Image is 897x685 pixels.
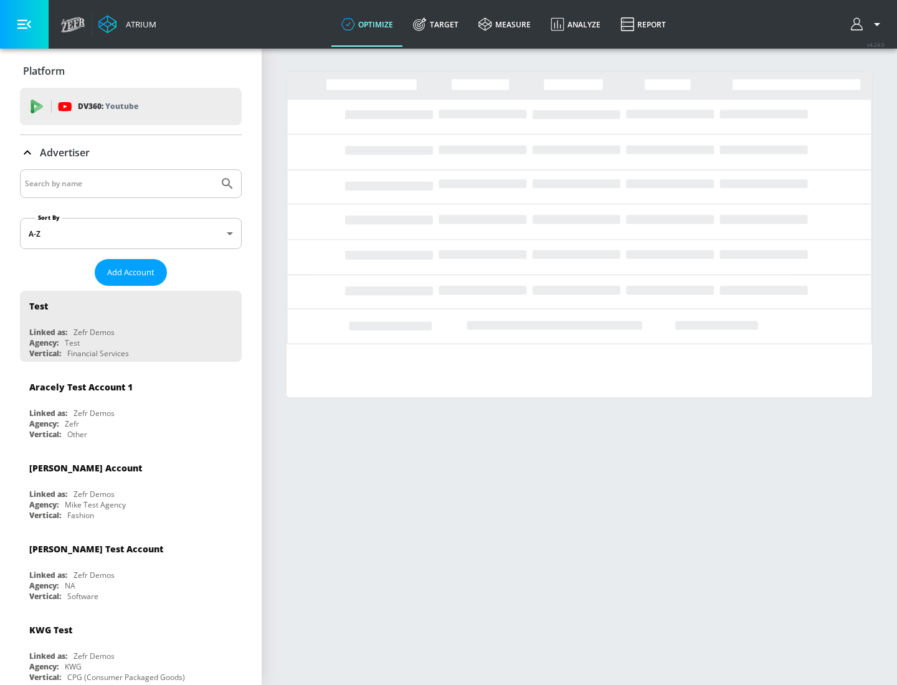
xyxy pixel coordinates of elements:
div: Platform [20,54,242,88]
div: Test [65,338,80,348]
div: TestLinked as:Zefr DemosAgency:TestVertical:Financial Services [20,291,242,362]
input: Search by name [25,176,214,192]
div: Atrium [121,19,156,30]
div: [PERSON_NAME] AccountLinked as:Zefr DemosAgency:Mike Test AgencyVertical:Fashion [20,453,242,524]
a: optimize [331,2,403,47]
div: A-Z [20,218,242,249]
a: measure [468,2,541,47]
div: NA [65,580,75,591]
button: Add Account [95,259,167,286]
div: Aracely Test Account 1Linked as:Zefr DemosAgency:ZefrVertical:Other [20,372,242,443]
div: [PERSON_NAME] Test AccountLinked as:Zefr DemosAgency:NAVertical:Software [20,534,242,605]
a: Atrium [98,15,156,34]
div: Vertical: [29,348,61,359]
div: Zefr Demos [74,408,115,418]
div: Zefr Demos [74,570,115,580]
div: Advertiser [20,135,242,170]
div: Agency: [29,338,59,348]
div: Linked as: [29,489,67,499]
div: KWG Test [29,624,72,636]
div: Zefr Demos [74,651,115,661]
p: Advertiser [40,146,90,159]
div: Linked as: [29,570,67,580]
p: Youtube [105,100,138,113]
div: Vertical: [29,591,61,602]
p: DV360: [78,100,138,113]
a: Target [403,2,468,47]
div: Mike Test Agency [65,499,126,510]
label: Sort By [36,214,62,222]
div: Zefr Demos [74,489,115,499]
div: Zefr Demos [74,327,115,338]
div: Financial Services [67,348,129,359]
div: Agency: [29,580,59,591]
div: CPG (Consumer Packaged Goods) [67,672,185,683]
a: Analyze [541,2,610,47]
div: Agency: [29,661,59,672]
div: Vertical: [29,510,61,521]
span: v 4.24.0 [867,41,885,48]
div: Linked as: [29,327,67,338]
div: KWG [65,661,82,672]
div: [PERSON_NAME] Test Account [29,543,163,555]
div: Agency: [29,418,59,429]
div: Fashion [67,510,94,521]
div: DV360: Youtube [20,88,242,125]
p: Platform [23,64,65,78]
div: Aracely Test Account 1 [29,381,133,393]
div: Software [67,591,98,602]
div: Linked as: [29,408,67,418]
div: [PERSON_NAME] Account [29,462,142,474]
div: Vertical: [29,429,61,440]
div: Other [67,429,87,440]
div: Linked as: [29,651,67,661]
div: Vertical: [29,672,61,683]
div: Zefr [65,418,79,429]
div: Agency: [29,499,59,510]
span: Add Account [107,265,154,280]
a: Report [610,2,676,47]
div: Test [29,300,48,312]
